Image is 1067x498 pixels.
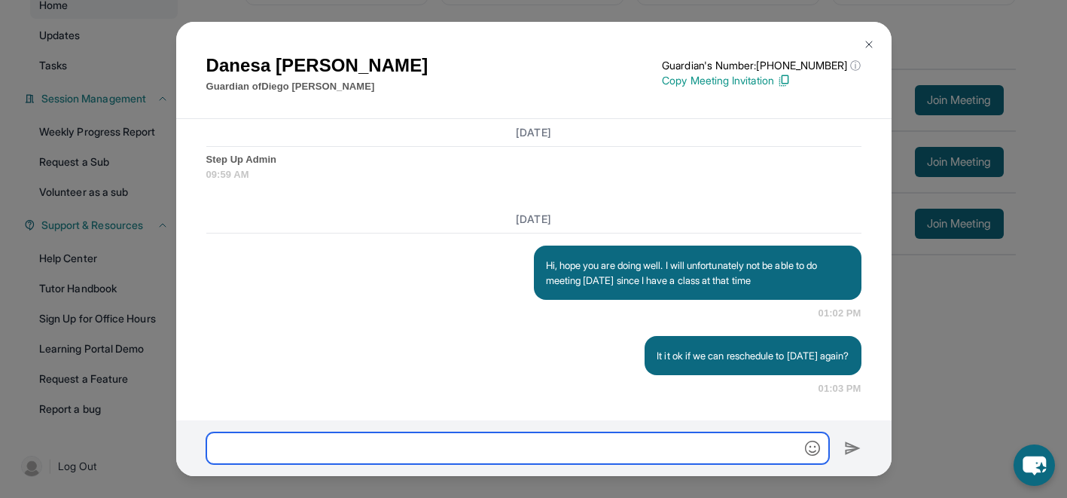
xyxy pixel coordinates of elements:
[819,306,861,321] span: 01:02 PM
[850,58,861,73] span: ⓘ
[805,441,820,456] img: Emoji
[206,167,861,182] span: 09:59 AM
[206,79,428,94] p: Guardian of Diego [PERSON_NAME]
[206,212,861,227] h3: [DATE]
[844,439,861,457] img: Send icon
[662,73,861,88] p: Copy Meeting Invitation
[819,381,861,396] span: 01:03 PM
[863,38,875,50] img: Close Icon
[206,125,861,140] h3: [DATE]
[662,58,861,73] p: Guardian's Number: [PHONE_NUMBER]
[206,52,428,79] h1: Danesa [PERSON_NAME]
[777,74,791,87] img: Copy Icon
[206,152,861,167] span: Step Up Admin
[657,348,849,363] p: It it ok if we can reschedule to [DATE] again?
[546,258,849,288] p: Hi, hope you are doing well. I will unfortunately not be able to do meeting [DATE] since I have a...
[1014,445,1055,486] button: chat-button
